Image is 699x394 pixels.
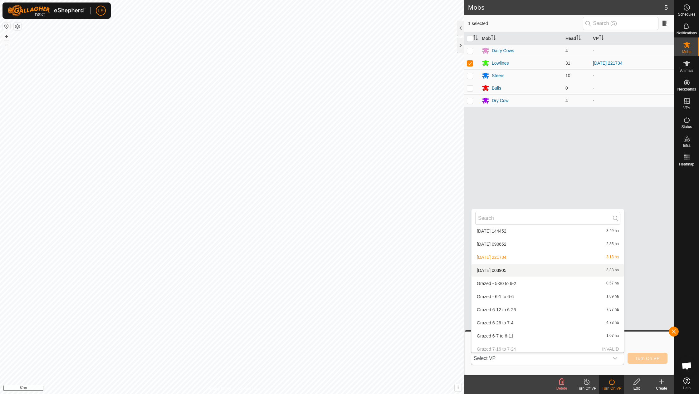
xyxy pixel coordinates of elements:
input: Search [475,212,620,225]
a: Open chat [677,357,696,375]
span: Grazed 6-7 to 6-11 [477,334,514,338]
button: Reset Map [3,22,10,30]
span: 0 [565,86,568,91]
div: Lowlines [492,60,509,66]
span: Neckbands [677,87,696,91]
p-sorticon: Activate to sort [576,36,581,41]
span: 1 selected [468,20,583,27]
span: i [457,385,459,390]
div: Turn On VP [599,386,624,391]
span: Select VP [471,352,609,365]
th: Head [563,32,590,45]
h2: Mobs [468,4,664,11]
span: [DATE] 003905 [477,268,506,273]
p-sorticon: Activate to sort [491,36,496,41]
span: 7.37 ha [606,308,619,312]
div: Create [649,386,674,391]
span: Grazed 6-12 to 6-26 [477,308,516,312]
span: Grazed - 6-1 to 6-6 [477,294,514,299]
span: [DATE] 090652 [477,242,506,246]
span: Turn On VP [635,356,660,361]
div: Turn Off VP [574,386,599,391]
a: Privacy Policy [208,386,231,392]
th: Mob [479,32,563,45]
span: 5 [664,3,668,12]
div: Steers [492,72,504,79]
a: [DATE] 221734 [593,61,623,66]
td: - [590,69,674,82]
span: 3.49 ha [606,229,619,233]
button: Map Layers [14,23,21,30]
td: - [590,82,674,94]
input: Search (S) [583,17,658,30]
li: Grazed - 5-30 to 6-2 [472,277,624,290]
span: Heatmap [679,162,694,166]
li: Grazed 6-7 to 6-11 [472,330,624,342]
span: 3.18 ha [606,255,619,259]
button: – [3,41,10,48]
span: 1.89 ha [606,294,619,299]
button: i [455,384,462,391]
span: Grazed - 5-30 to 6-2 [477,281,516,286]
button: Turn On VP [628,353,667,364]
a: Contact Us [238,386,257,392]
img: Gallagher Logo [7,5,86,16]
a: Help [674,375,699,392]
div: Bulls [492,85,501,91]
div: Edit [624,386,649,391]
li: Grazed 6-26 to 7-4 [472,317,624,329]
li: 2025-08-28 221734 [472,251,624,263]
th: VP [590,32,674,45]
span: LS [98,7,103,14]
span: 31 [565,61,570,66]
div: dropdown trigger [609,352,621,365]
span: VPs [683,106,690,110]
span: 4.73 ha [606,321,619,325]
td: - [590,94,674,107]
span: 3.33 ha [606,268,619,273]
div: Dry Cow [492,97,509,104]
p-sorticon: Activate to sort [473,36,478,41]
span: [DATE] 221734 [477,255,506,259]
li: 2025-08-28 090652 [472,238,624,250]
li: Grazed - 6-1 to 6-6 [472,290,624,303]
span: Mobs [682,50,691,54]
li: 2025-08-30 003905 [472,264,624,277]
span: Delete [556,386,567,391]
span: 4 [565,98,568,103]
span: 4 [565,48,568,53]
span: Schedules [678,12,695,16]
span: Animals [680,69,693,72]
td: - [590,44,674,57]
span: [DATE] 144452 [477,229,506,233]
p-sorticon: Activate to sort [599,36,604,41]
span: Help [683,386,691,390]
span: Status [681,125,692,129]
span: 10 [565,73,570,78]
span: Infra [683,144,690,147]
span: Notifications [677,31,697,35]
span: 2.85 ha [606,242,619,246]
div: Dairy Cows [492,47,514,54]
span: 1.07 ha [606,334,619,338]
li: Grazed 6-12 to 6-26 [472,303,624,316]
span: Grazed 6-26 to 7-4 [477,321,514,325]
li: 2025-08-27 144452 [472,225,624,237]
span: 0.57 ha [606,281,619,286]
button: + [3,33,10,40]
